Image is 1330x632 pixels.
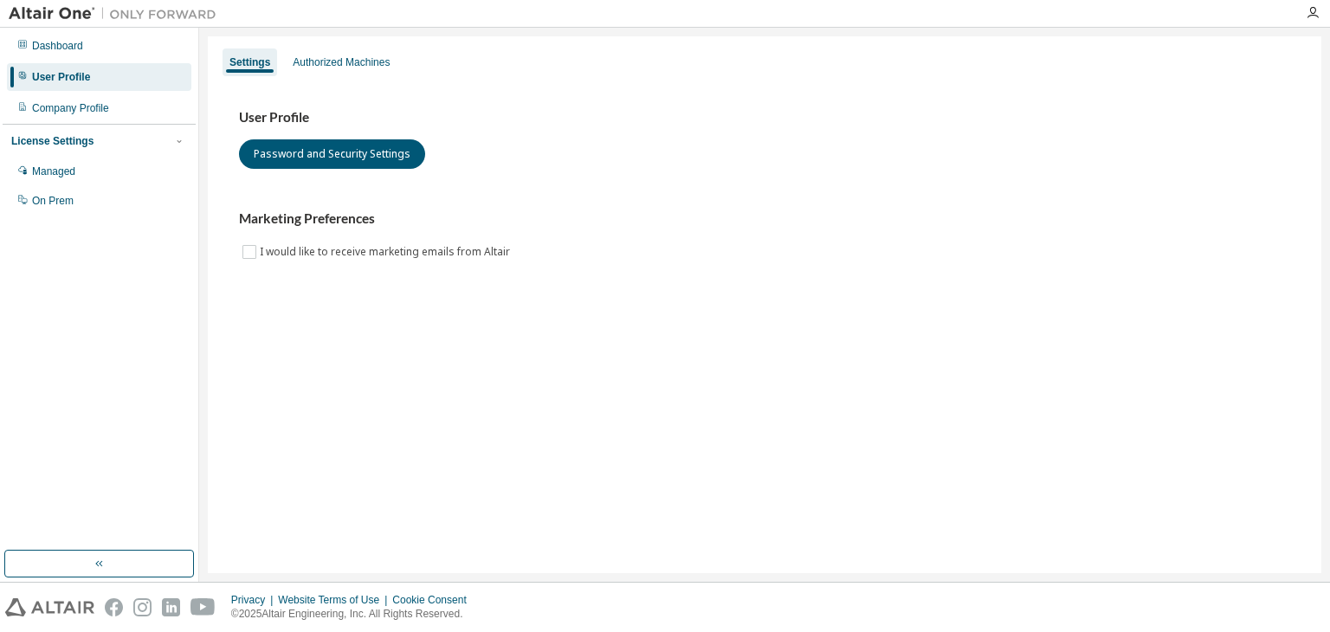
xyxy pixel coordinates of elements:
h3: User Profile [239,109,1290,126]
div: License Settings [11,134,94,148]
div: On Prem [32,194,74,208]
img: altair_logo.svg [5,598,94,616]
div: Settings [229,55,270,69]
img: youtube.svg [190,598,216,616]
div: Dashboard [32,39,83,53]
div: Privacy [231,593,278,607]
p: © 2025 Altair Engineering, Inc. All Rights Reserved. [231,607,477,622]
div: Managed [32,164,75,178]
button: Password and Security Settings [239,139,425,169]
div: Cookie Consent [392,593,476,607]
div: User Profile [32,70,90,84]
div: Company Profile [32,101,109,115]
img: linkedin.svg [162,598,180,616]
label: I would like to receive marketing emails from Altair [260,242,513,262]
h3: Marketing Preferences [239,210,1290,228]
img: Altair One [9,5,225,23]
img: instagram.svg [133,598,152,616]
div: Website Terms of Use [278,593,392,607]
div: Authorized Machines [293,55,390,69]
img: facebook.svg [105,598,123,616]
